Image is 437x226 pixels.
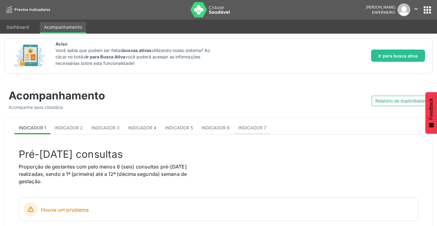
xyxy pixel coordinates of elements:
[40,22,86,34] a: Acompanhamento
[19,164,187,184] span: Proporção de gestantes com pelo menos 6 (seis) consultas pré-[DATE] realizadas, sendo a 1ª (prime...
[55,125,83,130] span: Indicador 2
[428,98,434,120] span: Feedback
[14,7,50,12] span: Previne Indicadores
[56,41,218,47] span: Aviso
[2,22,33,32] a: Dashboard
[9,89,214,102] div: Acompanhamento
[122,48,151,53] strong: buscas ativas
[413,6,420,12] i: 
[397,3,410,16] img: img
[56,47,218,66] p: Você sabia que podem ser feitas utilizando nosso sistema? Ao clicar no botão você poderá acessar ...
[41,206,413,213] span: Houve um problema
[12,42,47,69] img: Imagem de CalloutCard
[128,125,156,130] span: Indicador 4
[165,125,193,130] span: Indicador 5
[425,92,437,134] button: Feedback - Mostrar pesquisa
[91,125,120,130] span: Indicador 3
[372,10,395,15] span: Enfermeiro
[375,98,426,104] span: Relatório de duplicidades
[378,53,418,59] span: Ir para busca ativa
[422,5,433,15] button: apps
[238,125,266,130] span: Indicador 7
[366,5,395,10] div: [PERSON_NAME]
[201,125,230,130] span: Indicador 6
[86,54,125,59] strong: Ir para Busca Ativa
[9,104,214,110] div: Acompanhe seus cidadãos
[19,148,123,160] span: Pré-[DATE] consultas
